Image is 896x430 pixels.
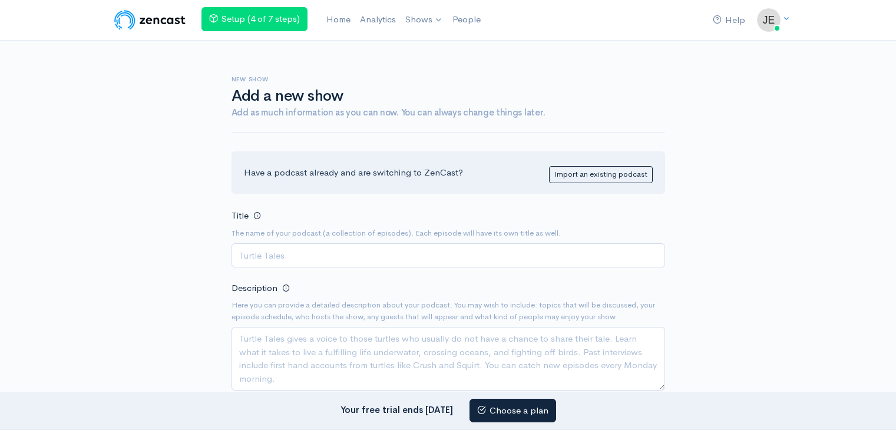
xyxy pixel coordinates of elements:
[232,108,665,118] h4: Add as much information as you can now. You can always change things later.
[232,282,277,295] label: Description
[340,403,453,415] strong: Your free trial ends [DATE]
[232,76,665,82] h6: New show
[549,166,653,183] a: Import an existing podcast
[355,7,401,32] a: Analytics
[113,8,187,32] img: ZenCast Logo
[232,227,665,239] small: The name of your podcast (a collection of episodes). Each episode will have its own title as well.
[322,7,355,32] a: Home
[232,151,665,194] div: Have a podcast already and are switching to ZenCast?
[232,243,665,267] input: Turtle Tales
[448,7,485,32] a: People
[708,8,750,33] a: Help
[470,399,556,423] a: Choose a plan
[401,7,448,33] a: Shows
[232,88,665,105] h1: Add a new show
[232,209,249,223] label: Title
[757,8,781,32] img: ...
[201,7,308,31] a: Setup (4 of 7 steps)
[232,299,665,322] small: Here you can provide a detailed description about your podcast. You may wish to include: topics t...
[856,390,884,418] iframe: gist-messenger-bubble-iframe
